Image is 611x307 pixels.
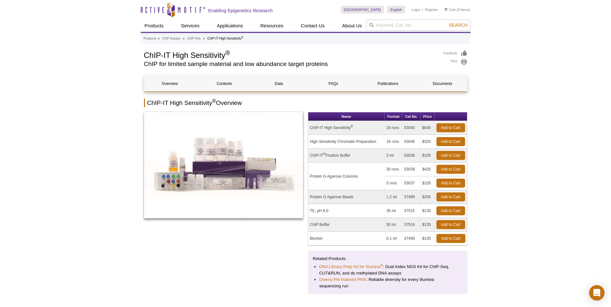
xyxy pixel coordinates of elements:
td: $135 [421,232,435,246]
a: Add to Cart [436,151,465,160]
span: Search [449,23,467,28]
sup: ® [380,263,383,267]
td: 37499 [402,190,420,204]
td: ChIP-IT High Sensitivity [308,121,385,135]
img: Your Cart [444,8,447,11]
h1: ChIP-IT High Sensitivity [144,50,437,60]
td: 0.1 ml [385,232,402,246]
td: 5 rxns [385,176,402,190]
sup: ® [241,36,243,39]
li: (0 items) [444,6,471,14]
td: $645 [421,121,435,135]
sup: ® [212,98,216,104]
td: 16 rxns [385,121,402,135]
button: Search [447,22,469,28]
a: Resources [256,20,287,32]
td: $425 [421,163,435,176]
a: About Us [338,20,366,32]
li: » [158,37,160,40]
td: 37498 [402,232,420,246]
input: Keyword, Cat. No. [366,20,471,31]
li: ChIP-IT High Sensitivity [207,37,243,40]
a: Cart [444,7,456,12]
li: » [203,37,205,40]
li: : Dual Index NGS Kit for ChIP-Seq, CUT&RUN, and ds methylated DNA assays [319,264,456,276]
a: Publications [362,76,414,91]
a: Services [177,20,204,32]
a: Add to Cart [436,165,465,174]
sup: ® [225,49,230,56]
td: 53046 [402,135,420,149]
a: Add to Cart [436,192,465,201]
a: Diversi-Phi Indexed PhiX [319,276,366,283]
th: Cat No. [402,112,420,121]
td: 3 ml [385,149,402,163]
a: Products [144,36,156,42]
td: 53039 [402,163,420,176]
td: $135 [421,218,435,232]
td: $135 [421,204,435,218]
td: Blocker [308,232,385,246]
td: $105 [421,176,435,190]
td: $320 [421,135,435,149]
img: ChIP-IT High Sensitivity Kit [144,112,303,218]
a: Add to Cart [436,123,465,132]
td: 50 ml [385,218,402,232]
a: FAQs [308,76,359,91]
a: English [387,6,405,14]
li: | [422,6,423,14]
th: Format [385,112,402,121]
a: Print [443,59,467,66]
th: Price [421,112,435,121]
a: Add to Cart [436,206,465,215]
a: ChIP Assays [162,36,180,42]
td: 1.2 ml [385,190,402,204]
li: : Reliable diversity for every Illumina sequencing run [319,276,456,289]
a: Applications [213,20,247,32]
td: 37516 [402,218,420,232]
th: Name [308,112,385,121]
h2: ChIP for limited sample material and low abundance target proteins [144,61,437,67]
td: 53038 [402,149,420,163]
td: 35 ml [385,204,402,218]
a: Contact Us [297,20,329,32]
a: Data [253,76,304,91]
a: Documents [417,76,468,91]
td: ChIP-IT Fixation Buffer [308,149,385,163]
a: Login [412,7,420,12]
h2: Enabling Epigenetics Research [208,8,273,14]
a: [GEOGRAPHIC_DATA] [341,6,384,14]
p: Related Products: [313,256,463,262]
a: DNA Library Prep Kit for Illumina® [319,264,383,270]
td: 53037 [402,176,420,190]
td: 16 rxns [385,135,402,149]
td: 30 rxns [385,163,402,176]
td: $205 [421,190,435,204]
a: Overview [144,76,196,91]
a: Register [425,7,438,12]
sup: ® [351,125,353,128]
sup: ® [323,152,325,156]
td: 53040 [402,121,420,135]
td: 37515 [402,204,420,218]
td: ChIP Buffer [308,218,385,232]
h2: ChIP-IT High Sensitivity Overview [144,98,467,107]
a: Add to Cart [436,220,465,229]
div: Open Intercom Messenger [589,285,605,301]
a: Add to Cart [436,179,465,188]
td: Protein G Agarose Columns [308,163,385,190]
a: Add to Cart [436,234,465,243]
a: Contents [199,76,250,91]
td: $105 [421,149,435,163]
td: Protein G Agarose Beads [308,190,385,204]
a: Add to Cart [436,137,465,146]
a: Products [141,20,167,32]
td: High Sensitivity Chromatin Preparation [308,135,385,149]
a: ChIP Kits [187,36,201,42]
td: TE, pH 8.0 [308,204,385,218]
a: Feedback [443,50,467,57]
li: » [183,37,185,40]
